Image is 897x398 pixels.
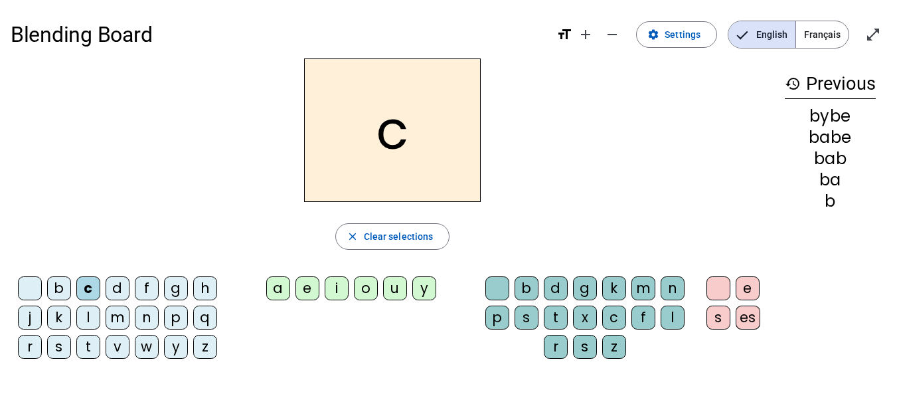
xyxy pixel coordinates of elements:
[796,21,849,48] span: Français
[135,335,159,359] div: w
[383,276,407,300] div: u
[544,276,568,300] div: d
[604,27,620,43] mat-icon: remove
[106,276,129,300] div: d
[164,306,188,330] div: p
[18,335,42,359] div: r
[106,306,129,330] div: m
[47,276,71,300] div: b
[193,276,217,300] div: h
[636,21,717,48] button: Settings
[785,193,876,209] div: b
[266,276,290,300] div: a
[164,276,188,300] div: g
[485,306,509,330] div: p
[728,21,795,48] span: English
[665,27,700,43] span: Settings
[76,306,100,330] div: l
[578,27,594,43] mat-icon: add
[76,276,100,300] div: c
[193,335,217,359] div: z
[412,276,436,300] div: y
[785,172,876,188] div: ba
[860,21,886,48] button: Enter full screen
[736,276,760,300] div: e
[556,27,572,43] mat-icon: format_size
[785,76,801,92] mat-icon: history
[573,306,597,330] div: x
[164,335,188,359] div: y
[135,276,159,300] div: f
[47,335,71,359] div: s
[599,21,625,48] button: Decrease font size
[515,276,538,300] div: b
[325,276,349,300] div: i
[18,306,42,330] div: j
[785,130,876,146] div: babe
[335,223,450,250] button: Clear selections
[304,58,481,202] h2: c
[661,276,685,300] div: n
[544,335,568,359] div: r
[602,335,626,359] div: z
[785,69,876,99] h3: Previous
[572,21,599,48] button: Increase font size
[706,306,730,330] div: s
[76,335,100,359] div: t
[573,276,597,300] div: g
[785,108,876,124] div: bybe
[661,306,685,330] div: l
[11,13,546,56] h1: Blending Board
[631,306,655,330] div: f
[573,335,597,359] div: s
[785,151,876,167] div: bab
[728,21,849,49] mat-button-toggle-group: Language selection
[193,306,217,330] div: q
[602,276,626,300] div: k
[364,229,434,245] span: Clear selections
[135,306,159,330] div: n
[347,231,359,243] mat-icon: close
[106,335,129,359] div: v
[865,27,881,43] mat-icon: open_in_full
[631,276,655,300] div: m
[736,306,760,330] div: es
[647,29,659,41] mat-icon: settings
[602,306,626,330] div: c
[354,276,378,300] div: o
[515,306,538,330] div: s
[47,306,71,330] div: k
[544,306,568,330] div: t
[295,276,319,300] div: e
